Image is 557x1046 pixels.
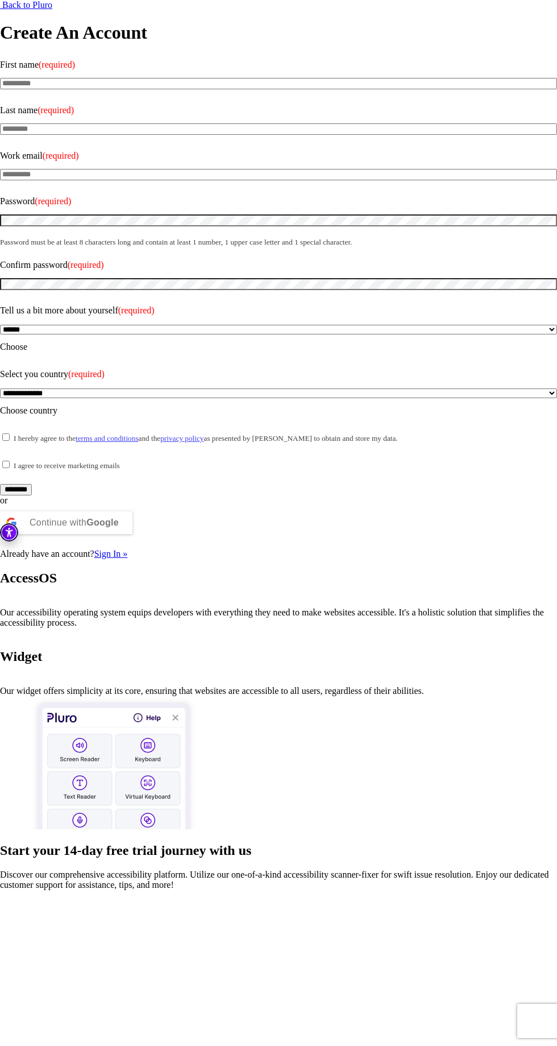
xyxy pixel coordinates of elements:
span: (required) [38,105,74,115]
input: I hereby agree to theterms and conditionsand theprivacy policyas presented by [PERSON_NAME] to ob... [2,433,10,441]
span: (required) [39,60,75,69]
span: (required) [68,369,105,379]
b: Google [86,518,119,527]
a: terms and conditions [76,434,139,443]
small: I agree to receive marketing emails [14,461,120,470]
a: privacy policy [160,434,203,443]
input: I agree to receive marketing emails [2,461,10,468]
span: (required) [118,305,155,315]
span: (required) [35,196,71,206]
small: I hereby agree to the and the as presented by [PERSON_NAME] to obtain and store my data. [14,434,398,443]
span: (required) [43,151,79,160]
div: Continue with [30,511,119,534]
span: (required) [68,260,104,270]
a: Sign In » [94,549,128,559]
